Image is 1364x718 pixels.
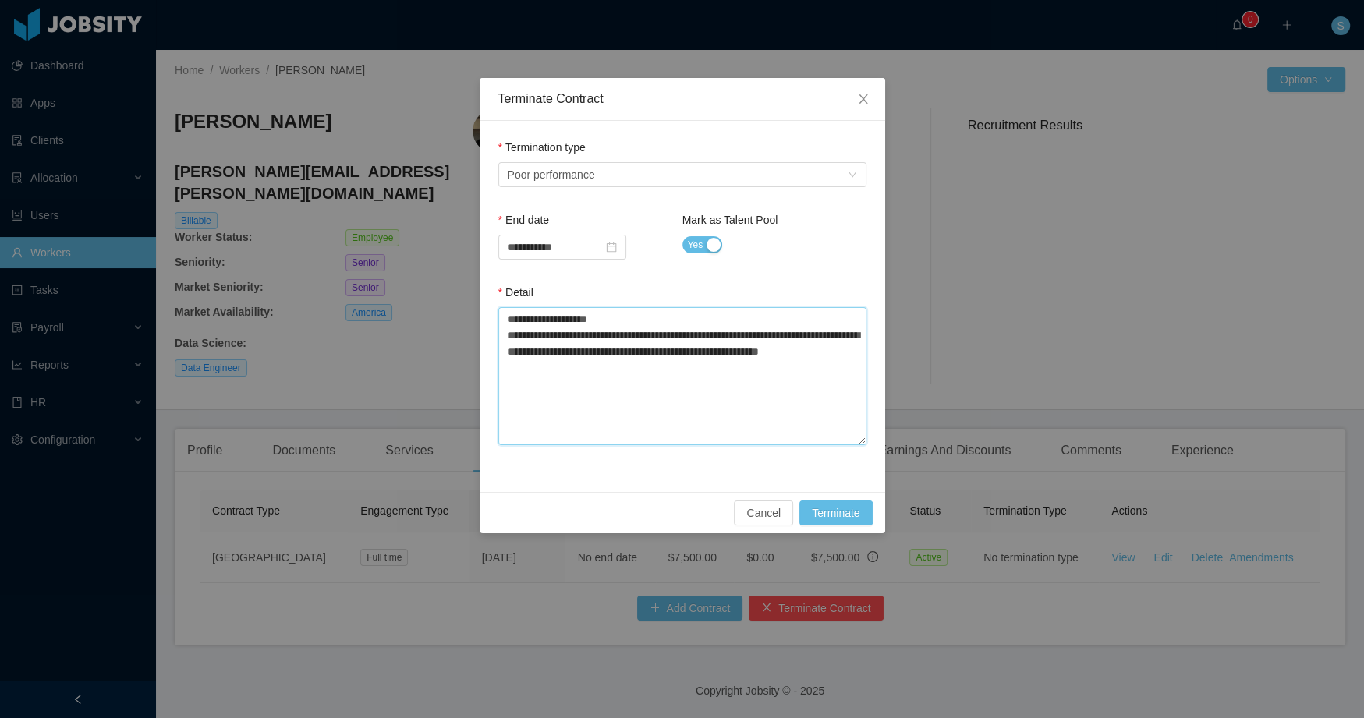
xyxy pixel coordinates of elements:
[841,78,885,122] button: Close
[606,242,617,253] i: icon: calendar
[498,214,550,226] label: End date
[498,286,533,299] label: Detail
[508,163,595,186] span: Poor performance
[799,500,872,525] button: Terminate
[682,236,723,253] button: Mark as Talent Pool
[498,307,866,445] textarea: Detail
[857,93,870,105] i: icon: close
[848,170,857,181] i: icon: down
[498,141,586,154] label: Termination type
[734,500,793,525] button: Cancel
[498,90,866,108] div: Terminate Contract
[688,237,703,253] span: Yes
[682,214,778,226] label: Mark as Talent Pool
